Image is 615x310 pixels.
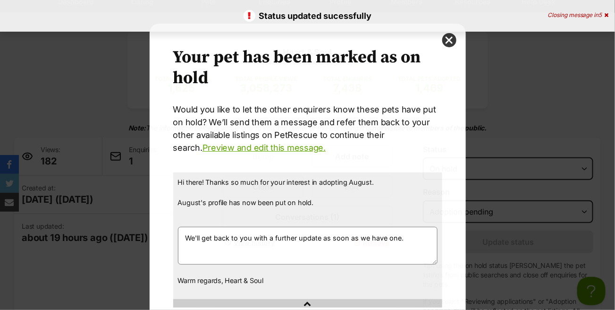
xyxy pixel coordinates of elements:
span: 5 [599,11,602,18]
h2: Your pet has been marked as on hold [173,47,442,89]
p: Warm regards, Heart & Soul [178,276,438,286]
a: Preview and edit this message. [202,143,326,153]
textarea: We'll get back to you with a further update as soon as we have one. [178,227,438,265]
p: Status updated sucessfully [9,9,606,22]
button: close [442,33,456,47]
p: Hi there! Thanks so much for your interest in adopting August. August's profile has now been put ... [178,177,438,218]
div: Closing message in [548,12,609,18]
p: Would you like to let the other enquirers know these pets have put on hold? We’ll send them a mes... [173,103,442,154]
